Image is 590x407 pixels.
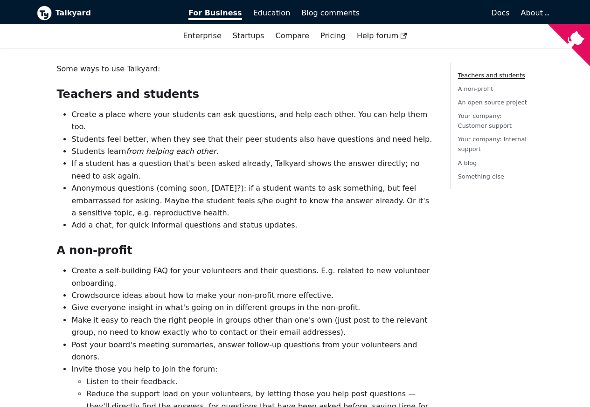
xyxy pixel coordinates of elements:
[56,63,435,75] p: Some ways to use Talkyard:
[491,8,509,17] span: Docs
[351,28,413,44] a: Help forum
[71,314,435,339] li: Make it easy to reach the right people in groups other than one's own (just post to the relevant ...
[365,5,515,21] a: Docs
[56,7,176,19] b: Talkyard
[71,339,435,364] li: Post your board's meeting summaries, answer follow-up questions from your volunteers and donors.
[71,290,435,302] li: Crowdsource ideas about how to make your non-profit more effective.
[37,6,176,21] a: Talkyard logoTalkyard
[458,112,512,129] a: Your company: Customer support
[458,85,493,92] a: A non-profit
[357,31,407,40] span: Help forum
[296,5,365,21] a: Blog comments
[458,99,527,106] a: An open source project
[248,5,296,21] a: Education
[458,72,525,79] a: Teachers and students
[86,376,435,388] li: Listen to their feedback.
[71,265,435,290] li: Create a self-building FAQ for your volunteers and their questions. E.g. related to new volunteer...
[275,31,309,40] a: Compare
[253,8,291,17] span: Education
[71,158,435,182] li: If a student has a question that's been asked already, Talkyard shows the answer directly; no nee...
[458,173,504,180] a: Something else
[183,5,248,21] a: For Business
[458,136,527,152] a: Your company: Internal support
[71,145,435,158] li: Students learn .
[126,147,216,156] em: from helping each other
[301,8,360,17] span: Blog comments
[188,8,242,20] span: For Business
[177,28,227,44] a: Enterprise
[56,243,435,257] h2: A non-profit
[227,28,270,44] a: Startups
[315,28,351,44] a: Pricing
[71,133,435,145] li: Students feel better, when they see that their peer students also have questions and need help.
[458,159,477,166] a: A blog
[71,302,435,314] li: Give everyone insight in what's going on in different groups in the non-profit.
[71,109,435,133] li: Create a place where your students can ask questions, and help each other. You can help them too.
[71,219,435,231] li: Add a chat, for quick informal questions and status updates.
[56,87,435,101] h2: Teachers and students
[71,182,435,219] li: Anonymous questions (coming soon, [DATE]?): if a student wants to ask something, but feel embarra...
[37,6,52,21] img: Talkyard logo
[521,8,548,17] a: About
